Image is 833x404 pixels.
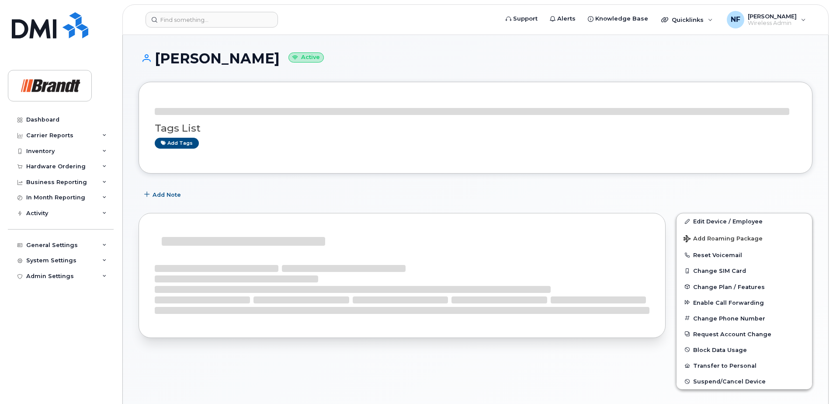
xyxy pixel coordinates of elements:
[693,283,765,290] span: Change Plan / Features
[139,187,188,202] button: Add Note
[677,373,812,389] button: Suspend/Cancel Device
[693,299,764,306] span: Enable Call Forwarding
[684,235,763,244] span: Add Roaming Package
[677,295,812,310] button: Enable Call Forwarding
[153,191,181,199] span: Add Note
[155,138,199,149] a: Add tags
[288,52,324,63] small: Active
[677,358,812,373] button: Transfer to Personal
[677,229,812,247] button: Add Roaming Package
[677,263,812,279] button: Change SIM Card
[155,123,796,134] h3: Tags List
[677,310,812,326] button: Change Phone Number
[677,342,812,358] button: Block Data Usage
[677,213,812,229] a: Edit Device / Employee
[693,378,766,385] span: Suspend/Cancel Device
[677,247,812,263] button: Reset Voicemail
[139,51,812,66] h1: [PERSON_NAME]
[677,326,812,342] button: Request Account Change
[677,279,812,295] button: Change Plan / Features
